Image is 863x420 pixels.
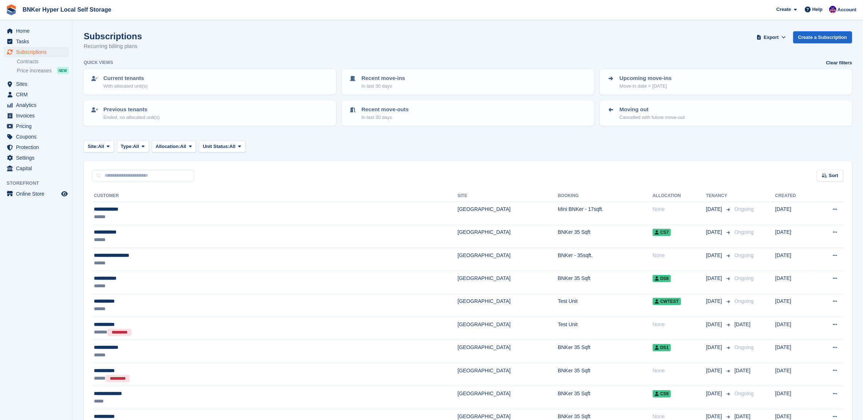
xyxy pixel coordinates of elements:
td: [DATE] [775,317,815,340]
span: Allocation: [156,143,180,150]
span: [DATE] [706,321,724,328]
th: Site [458,190,558,202]
p: Current tenants [103,74,147,83]
a: Previous tenants Ended, no allocated unit(s) [84,101,335,125]
a: BNKer Hyper Local Self Storage [20,4,114,16]
span: CWTest [653,298,681,305]
img: David Fricker [829,6,836,13]
span: Site: [88,143,98,150]
span: Storefront [7,180,72,187]
p: In last 30 days [361,114,409,121]
span: [DATE] [706,228,724,236]
td: Mini BNKer - 17sqft. [558,202,653,225]
td: [GEOGRAPHIC_DATA] [458,386,558,409]
span: Ongoing [735,344,754,350]
th: Customer [92,190,458,202]
div: NEW [57,67,69,74]
a: Preview store [60,189,69,198]
span: Capital [16,163,60,173]
td: Test Unit [558,317,653,340]
span: All [180,143,186,150]
span: Protection [16,142,60,152]
span: [DATE] [735,413,751,419]
a: Contracts [17,58,69,65]
span: CS9 [653,390,671,397]
h1: Subscriptions [84,31,142,41]
a: menu [4,163,69,173]
span: Tasks [16,36,60,47]
a: menu [4,153,69,163]
span: Subscriptions [16,47,60,57]
td: BNKer 35 Sqft [558,340,653,363]
span: Account [838,6,856,13]
a: Recent move-outs In last 30 days [343,101,593,125]
td: [GEOGRAPHIC_DATA] [458,340,558,363]
td: [DATE] [775,363,815,386]
span: Ongoing [735,298,754,304]
span: [DATE] [706,390,724,397]
td: BNKer 35 Sqft [558,386,653,409]
p: Moving out [619,105,685,114]
p: Previous tenants [103,105,160,114]
span: Create [776,6,791,13]
td: [DATE] [775,202,815,225]
a: Recent move-ins In last 30 days [343,70,593,94]
h6: Quick views [84,59,113,66]
td: [GEOGRAPHIC_DATA] [458,294,558,317]
td: BNKer 35 Sqft [558,225,653,248]
p: Recent move-ins [361,74,405,83]
a: Clear filters [826,59,852,67]
td: BNKer - 35sqft. [558,248,653,271]
span: Sort [829,172,838,179]
p: Cancelled with future move-out [619,114,685,121]
th: Booking [558,190,653,202]
button: Allocation: All [152,140,196,152]
button: Export [755,31,787,43]
span: [DATE] [706,367,724,375]
td: [DATE] [775,294,815,317]
span: [DATE] [735,368,751,373]
span: Analytics [16,100,60,110]
span: [DATE] [706,205,724,213]
button: Unit Status: All [199,140,245,152]
td: [GEOGRAPHIC_DATA] [458,271,558,294]
span: Ongoing [735,275,754,281]
span: CRM [16,89,60,100]
span: Price increases [17,67,52,74]
span: All [133,143,139,150]
td: [DATE] [775,340,815,363]
span: [DATE] [706,252,724,259]
div: None [653,321,706,328]
td: Test Unit [558,294,653,317]
span: Unit Status: [203,143,229,150]
a: menu [4,89,69,100]
span: Online Store [16,189,60,199]
span: DS1 [653,344,671,351]
td: [DATE] [775,386,815,409]
span: Pricing [16,121,60,131]
span: Ongoing [735,391,754,396]
td: [GEOGRAPHIC_DATA] [458,202,558,225]
td: [DATE] [775,248,815,271]
a: menu [4,111,69,121]
div: None [653,367,706,375]
a: menu [4,79,69,89]
span: DS8 [653,275,671,282]
td: BNKer 35 Sqft [558,271,653,294]
div: None [653,252,706,259]
span: [DATE] [706,275,724,282]
a: Current tenants With allocated unit(s) [84,70,335,94]
div: None [653,205,706,213]
a: Price increases NEW [17,67,69,75]
span: Settings [16,153,60,163]
a: menu [4,189,69,199]
th: Tenancy [706,190,732,202]
td: [GEOGRAPHIC_DATA] [458,317,558,340]
img: stora-icon-8386f47178a22dfd0bd8f6a31ec36ba5ce8667c1dd55bd0f319d3a0aa187defe.svg [6,4,17,15]
th: Allocation [653,190,706,202]
span: Export [764,34,779,41]
a: menu [4,47,69,57]
p: With allocated unit(s) [103,83,147,90]
span: CS7 [653,229,671,236]
td: BNKer 35 Sqft [558,363,653,386]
